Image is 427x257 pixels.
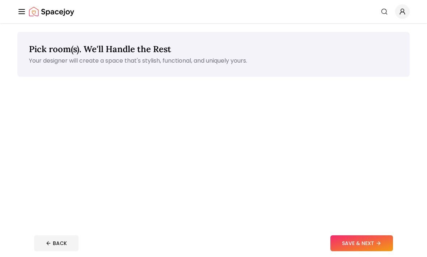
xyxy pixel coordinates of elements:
span: Pick room(s). We'll Handle the Rest [29,43,171,55]
img: Spacejoy Logo [29,4,74,19]
button: SAVE & NEXT [330,235,393,251]
p: Your designer will create a space that's stylish, functional, and uniquely yours. [29,56,398,65]
button: BACK [34,235,79,251]
a: Spacejoy [29,4,74,19]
